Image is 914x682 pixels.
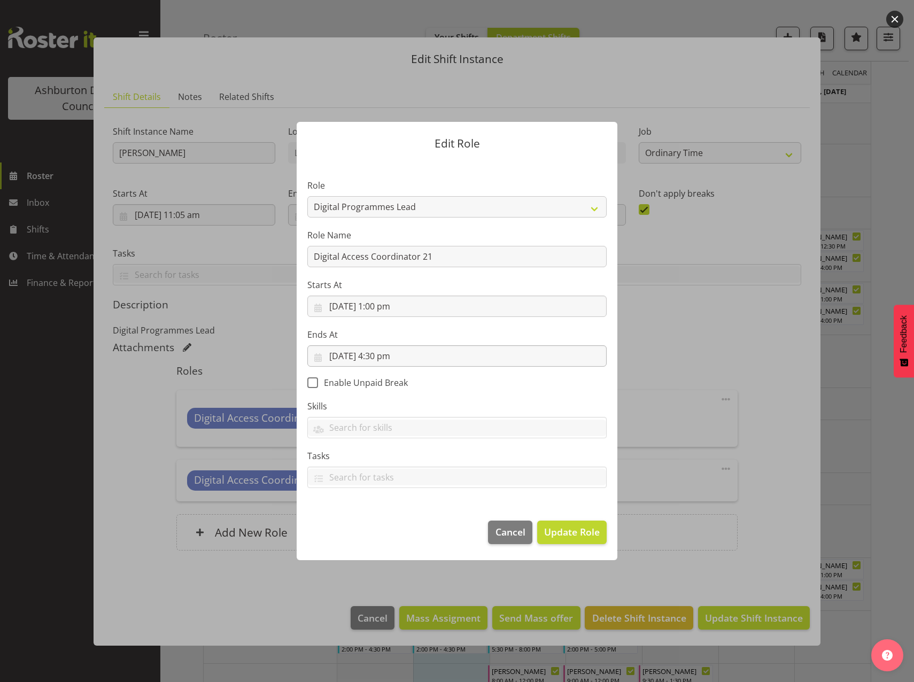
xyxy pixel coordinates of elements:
[307,400,607,413] label: Skills
[307,296,607,317] input: Click to select...
[882,650,893,661] img: help-xxl-2.png
[308,420,606,436] input: Search for skills
[894,305,914,377] button: Feedback - Show survey
[537,521,607,544] button: Update Role
[495,525,525,539] span: Cancel
[307,138,607,149] p: Edit Role
[307,246,607,267] input: E.g. Waiter 1
[544,525,600,539] span: Update Role
[307,278,607,291] label: Starts At
[307,449,607,462] label: Tasks
[488,521,532,544] button: Cancel
[307,179,607,192] label: Role
[307,345,607,367] input: Click to select...
[308,469,606,485] input: Search for tasks
[318,377,408,388] span: Enable Unpaid Break
[307,229,607,242] label: Role Name
[307,328,607,341] label: Ends At
[899,315,909,353] span: Feedback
